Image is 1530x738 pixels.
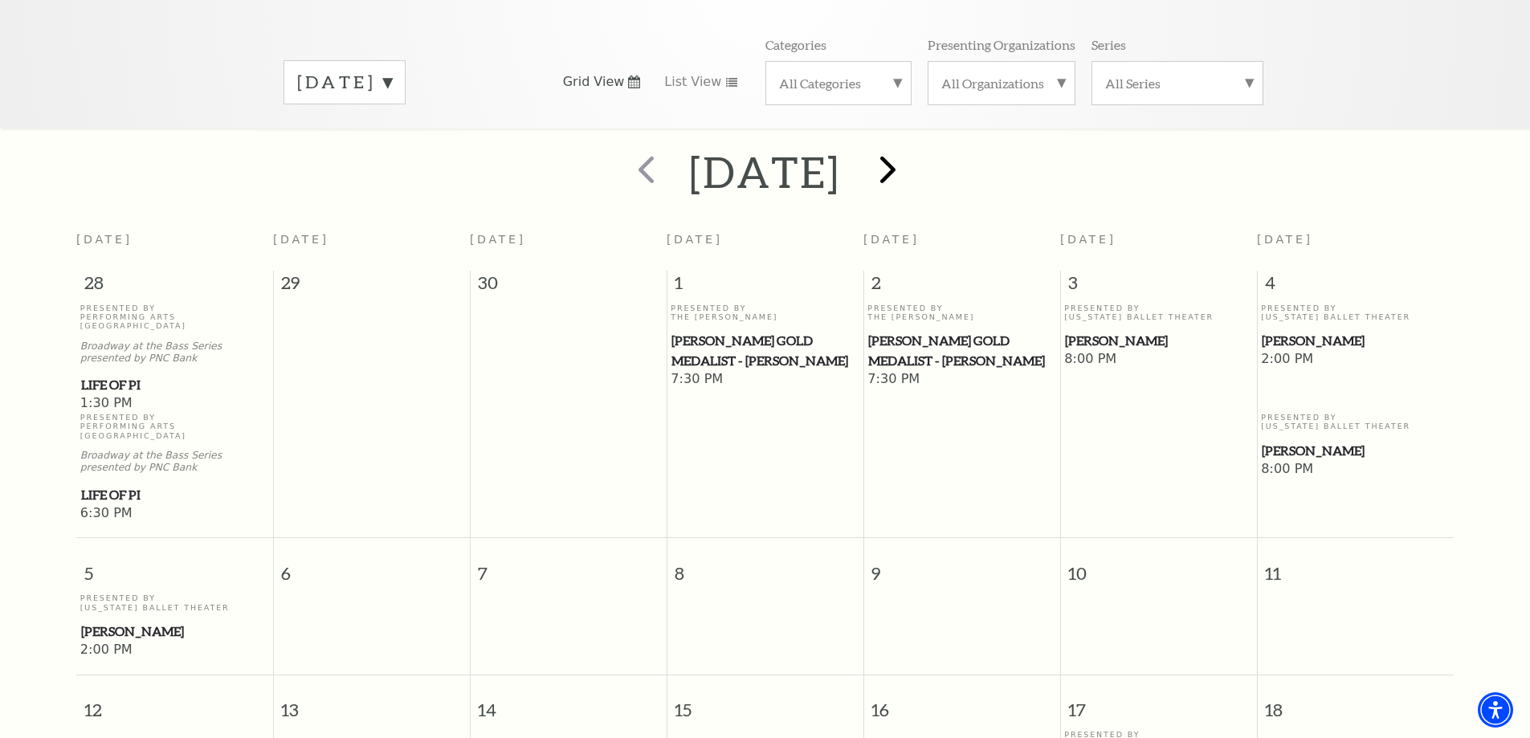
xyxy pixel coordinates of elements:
span: 29 [274,271,470,303]
label: All Categories [779,75,898,92]
span: 16 [864,675,1060,731]
label: All Series [1105,75,1250,92]
span: Grid View [563,73,625,91]
span: [DATE] [863,233,920,246]
span: [PERSON_NAME] [1262,441,1449,461]
span: 18 [1258,675,1455,731]
span: 17 [1061,675,1257,731]
span: 6 [274,538,470,593]
p: Broadway at the Bass Series presented by PNC Bank [80,450,269,474]
label: All Organizations [941,75,1062,92]
span: 1 [667,271,863,303]
span: List View [664,73,721,91]
span: 7:30 PM [867,371,1056,389]
div: Accessibility Menu [1478,692,1513,728]
p: Series [1091,36,1126,53]
p: Presented By [US_STATE] Ballet Theater [80,593,269,612]
span: 5 [76,538,273,593]
span: 11 [1258,538,1455,593]
span: 3 [1061,271,1257,303]
span: 13 [274,675,470,731]
a: Cliburn Gold Medalist - Aristo Sham [867,331,1056,370]
span: [PERSON_NAME] [81,622,268,642]
a: Peter Pan [1261,331,1450,351]
button: prev [615,144,674,201]
button: next [856,144,915,201]
span: Life of Pi [81,485,268,505]
a: Cliburn Gold Medalist - Aristo Sham [671,331,859,370]
span: 14 [471,675,667,731]
span: 8:00 PM [1064,351,1253,369]
p: Presented By Performing Arts [GEOGRAPHIC_DATA] [80,304,269,331]
span: [DATE] [76,233,133,246]
p: Presented By [US_STATE] Ballet Theater [1064,304,1253,322]
span: 15 [667,675,863,731]
p: Presenting Organizations [928,36,1075,53]
span: [DATE] [470,233,526,246]
span: 4 [1258,271,1455,303]
p: Categories [765,36,826,53]
a: Peter Pan [80,622,269,642]
a: Life of Pi [80,375,269,395]
span: [DATE] [273,233,329,246]
span: 8:00 PM [1261,461,1450,479]
span: 28 [76,271,273,303]
span: [PERSON_NAME] [1262,331,1449,351]
span: 30 [471,271,667,303]
a: Life of Pi [80,485,269,505]
span: 2:00 PM [1261,351,1450,369]
span: [DATE] [1257,233,1313,246]
span: 6:30 PM [80,505,269,523]
span: [DATE] [667,233,723,246]
span: [DATE] [1060,233,1116,246]
a: Peter Pan [1064,331,1253,351]
label: [DATE] [297,70,392,95]
p: Broadway at the Bass Series presented by PNC Bank [80,340,269,365]
span: 8 [667,538,863,593]
p: Presented By [US_STATE] Ballet Theater [1261,304,1450,322]
p: Presented By The [PERSON_NAME] [867,304,1056,322]
h2: [DATE] [689,146,841,198]
span: 2 [864,271,1060,303]
a: Peter Pan [1261,441,1450,461]
span: 7 [471,538,667,593]
p: Presented By The [PERSON_NAME] [671,304,859,322]
span: 9 [864,538,1060,593]
span: [PERSON_NAME] [1065,331,1252,351]
span: 10 [1061,538,1257,593]
span: 12 [76,675,273,731]
span: [PERSON_NAME] Gold Medalist - [PERSON_NAME] [671,331,859,370]
span: [PERSON_NAME] Gold Medalist - [PERSON_NAME] [868,331,1055,370]
p: Presented By [US_STATE] Ballet Theater [1261,413,1450,431]
span: 2:00 PM [80,642,269,659]
span: 1:30 PM [80,395,269,413]
span: 7:30 PM [671,371,859,389]
span: Life of Pi [81,375,268,395]
p: Presented By Performing Arts [GEOGRAPHIC_DATA] [80,413,269,440]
